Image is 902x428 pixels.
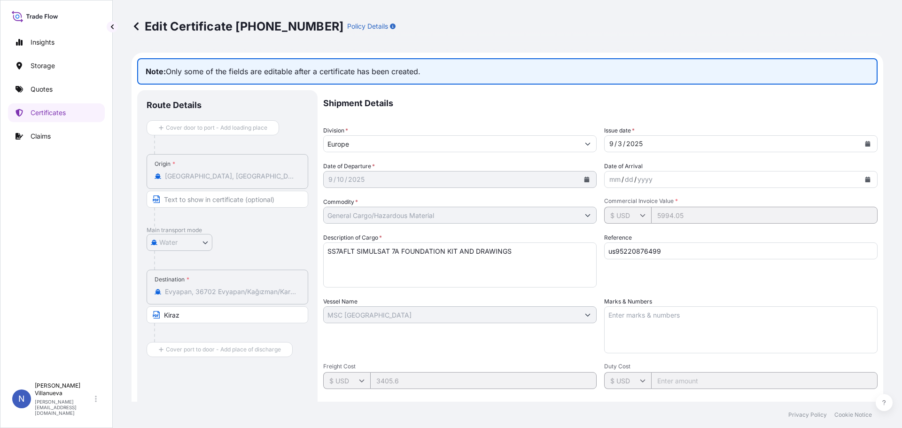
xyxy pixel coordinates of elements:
[651,207,878,224] input: Enter amount
[166,123,267,132] span: Cover door to port - Add loading place
[31,38,54,47] p: Insights
[31,85,53,94] p: Quotes
[347,174,365,185] div: year,
[634,174,637,185] div: /
[579,306,596,323] button: Show suggestions
[604,363,878,370] span: Duty Cost
[323,233,382,242] label: Description of Cargo
[8,80,105,99] a: Quotes
[35,399,93,416] p: [PERSON_NAME][EMAIL_ADDRESS][DOMAIN_NAME]
[608,138,614,149] div: month,
[137,58,878,85] p: Only some of the fields are editable after a certificate has been created.
[608,174,622,185] div: month,
[147,226,308,234] p: Main transport mode
[860,172,875,187] button: Calendar
[604,126,635,135] span: Issue date
[146,67,166,76] strong: Note:
[637,174,653,185] div: year,
[579,172,594,187] button: Calendar
[579,135,596,152] button: Show suggestions
[324,207,579,224] input: Type to search commodity
[35,382,93,397] p: [PERSON_NAME] Villanueva
[323,363,597,370] span: Freight Cost
[8,103,105,122] a: Certificates
[622,174,624,185] div: /
[147,306,308,323] input: Text to appear on certificate
[165,287,296,296] input: Destination
[323,297,358,306] label: Vessel Name
[8,33,105,52] a: Insights
[617,138,623,149] div: day,
[147,100,202,111] p: Route Details
[323,197,358,207] label: Commodity
[579,207,596,224] button: Show suggestions
[323,242,597,288] textarea: SS7AFLT SIMULSAT 7A FOUNDATION KIT AND DRAWINGS
[31,132,51,141] p: Claims
[327,174,334,185] div: month,
[155,276,189,283] div: Destination
[604,162,643,171] span: Date of Arrival
[323,162,375,171] span: Date of Departure
[324,135,579,152] input: Type to search division
[18,394,25,404] span: N
[334,174,336,185] div: /
[166,345,281,354] span: Cover port to door - Add place of discharge
[159,238,178,247] span: Water
[336,174,345,185] div: day,
[651,372,878,389] input: Enter amount
[165,171,296,181] input: Origin
[155,160,175,168] div: Origin
[8,56,105,75] a: Storage
[604,197,878,205] span: Commercial Invoice Value
[604,297,652,306] label: Marks & Numbers
[860,136,875,151] button: Calendar
[604,233,632,242] label: Reference
[31,108,66,117] p: Certificates
[147,234,212,251] button: Select transport
[324,306,579,323] input: Type to search vessel name or IMO
[147,191,308,208] input: Text to appear on certificate
[834,411,872,419] a: Cookie Notice
[788,411,827,419] a: Privacy Policy
[625,138,644,149] div: year,
[624,174,634,185] div: day,
[623,138,625,149] div: /
[323,126,348,135] label: Division
[147,342,293,357] button: Cover port to door - Add place of discharge
[614,138,617,149] div: /
[132,19,343,34] p: Edit Certificate [PHONE_NUMBER]
[147,120,279,135] button: Cover door to port - Add loading place
[347,22,388,31] p: Policy Details
[370,372,597,389] input: Enter amount
[345,174,347,185] div: /
[31,61,55,70] p: Storage
[8,127,105,146] a: Claims
[604,242,878,259] input: Enter booking reference
[323,90,878,117] p: Shipment Details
